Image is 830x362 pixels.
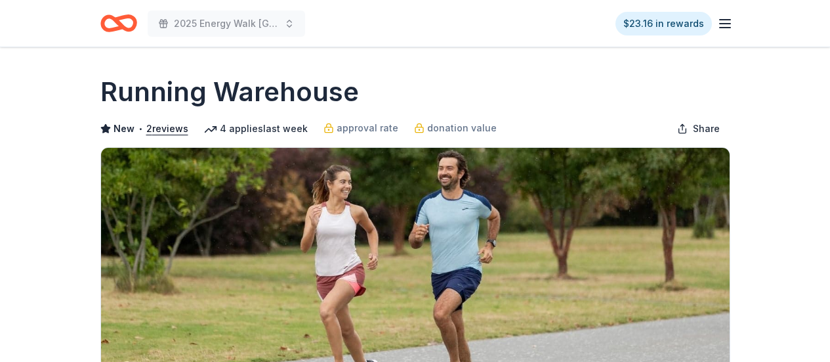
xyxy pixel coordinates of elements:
[100,74,359,110] h1: Running Warehouse
[337,120,398,136] span: approval rate
[148,11,305,37] button: 2025 Energy Walk [GEOGRAPHIC_DATA]
[146,121,188,137] button: 2reviews
[114,121,135,137] span: New
[414,120,497,136] a: donation value
[174,16,279,32] span: 2025 Energy Walk [GEOGRAPHIC_DATA]
[100,8,137,39] a: Home
[427,120,497,136] span: donation value
[693,121,720,137] span: Share
[615,12,712,35] a: $23.16 in rewards
[667,116,730,142] button: Share
[323,120,398,136] a: approval rate
[204,121,308,137] div: 4 applies last week
[138,124,142,134] span: •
